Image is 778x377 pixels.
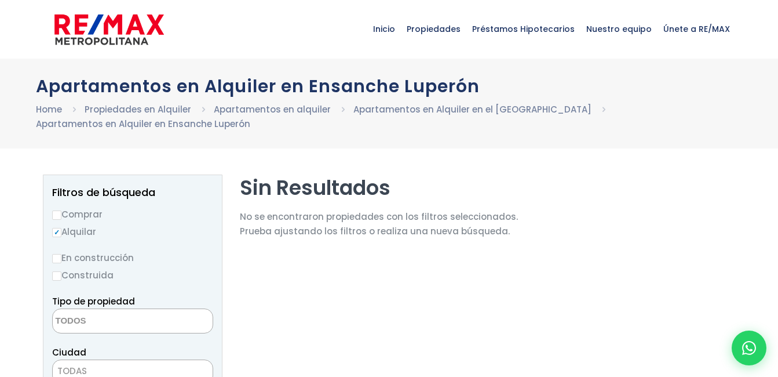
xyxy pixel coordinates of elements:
[52,207,213,222] label: Comprar
[52,224,213,239] label: Alquilar
[52,295,135,307] span: Tipo de propiedad
[52,228,61,237] input: Alquilar
[52,254,61,263] input: En construcción
[240,175,518,201] h2: Sin Resultados
[214,103,331,115] a: Apartamentos en alquiler
[367,12,401,46] span: Inicio
[401,12,466,46] span: Propiedades
[240,209,518,238] p: No se encontraron propiedades con los filtros seleccionados. Prueba ajustando los filtros o reali...
[658,12,736,46] span: Únete a RE/MAX
[52,346,86,358] span: Ciudad
[53,309,165,334] textarea: Search
[580,12,658,46] span: Nuestro equipo
[85,103,191,115] a: Propiedades en Alquiler
[52,187,213,198] h2: Filtros de búsqueda
[52,268,213,282] label: Construida
[52,251,213,265] label: En construcción
[54,12,164,47] img: remax-metropolitana-logo
[36,117,250,131] li: Apartamentos en Alquiler en Ensanche Luperón
[57,365,87,377] span: TODAS
[466,12,580,46] span: Préstamos Hipotecarios
[353,103,591,115] a: Apartamentos en Alquiler en el [GEOGRAPHIC_DATA]
[36,103,62,115] a: Home
[52,271,61,281] input: Construida
[52,211,61,220] input: Comprar
[36,76,743,96] h1: Apartamentos en Alquiler en Ensanche Luperón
